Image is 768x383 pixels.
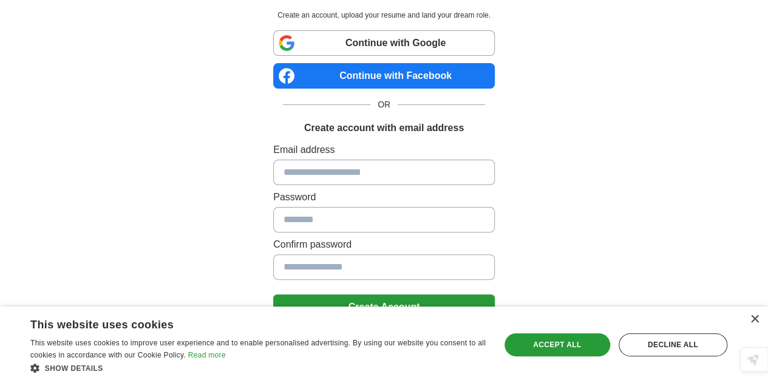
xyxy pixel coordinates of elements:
[273,237,495,252] label: Confirm password
[30,362,486,374] div: Show details
[370,98,398,111] span: OR
[750,315,759,324] div: Close
[45,364,103,373] span: Show details
[304,121,464,135] h1: Create account with email address
[273,30,495,56] a: Continue with Google
[505,333,610,356] div: Accept all
[30,339,486,359] span: This website uses cookies to improve user experience and to enable personalised advertising. By u...
[30,314,456,332] div: This website uses cookies
[273,190,495,205] label: Password
[619,333,727,356] div: Decline all
[273,294,495,320] button: Create Account
[273,143,495,157] label: Email address
[188,351,226,359] a: Read more, opens a new window
[273,63,495,89] a: Continue with Facebook
[276,10,492,21] p: Create an account, upload your resume and land your dream role.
